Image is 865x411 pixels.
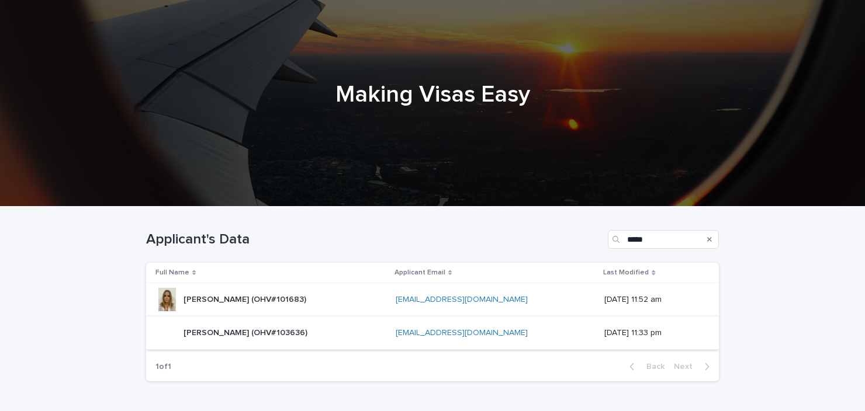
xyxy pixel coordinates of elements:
[146,231,603,248] h1: Applicant's Data
[396,329,528,337] a: [EMAIL_ADDRESS][DOMAIN_NAME]
[639,363,665,371] span: Back
[395,266,445,279] p: Applicant Email
[184,326,310,338] p: [PERSON_NAME] (OHV#103636)
[146,283,719,316] tr: [PERSON_NAME] (OHV#101683)[PERSON_NAME] (OHV#101683) [EMAIL_ADDRESS][DOMAIN_NAME] [DATE] 11:52 am
[396,295,528,304] a: [EMAIL_ADDRESS][DOMAIN_NAME]
[604,295,700,305] p: [DATE] 11:52 am
[603,266,649,279] p: Last Modified
[146,81,719,109] h1: Making Visas Easy
[669,361,719,372] button: Next
[674,363,700,371] span: Next
[604,328,700,338] p: [DATE] 11:33 pm
[184,292,309,305] p: [PERSON_NAME] (OHV#101683)
[146,353,181,381] p: 1 of 1
[155,266,189,279] p: Full Name
[608,230,719,249] input: Search
[146,316,719,350] tr: [PERSON_NAME] (OHV#103636)[PERSON_NAME] (OHV#103636) [EMAIL_ADDRESS][DOMAIN_NAME] [DATE] 11:33 pm
[620,361,669,372] button: Back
